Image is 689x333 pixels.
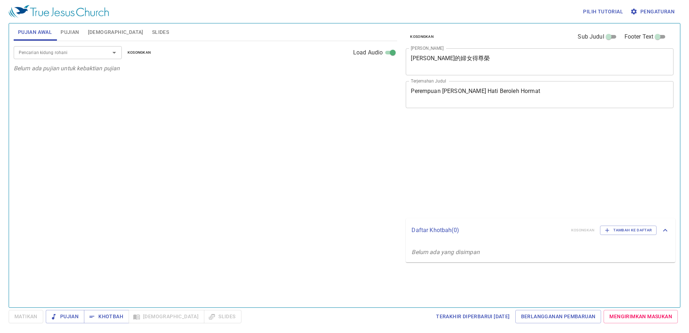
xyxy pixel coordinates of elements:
span: Footer Text [624,32,654,41]
span: Sub Judul [578,32,604,41]
span: Kosongkan [410,34,434,40]
textarea: Perempuan [PERSON_NAME] Hati Beroleh Hormat [411,88,668,101]
i: Belum ada yang disimpan [412,249,479,256]
span: Mengirimkan Masukan [609,312,672,321]
span: Pengaturan [632,7,675,16]
button: Pujian [46,310,84,323]
i: Belum ada pujian untuk kebaktian pujian [14,65,120,72]
span: Slides [152,28,169,37]
button: Open [109,48,119,58]
a: Mengirimkan Masukan [604,310,678,323]
p: Daftar Khotbah ( 0 ) [412,226,565,235]
span: [DEMOGRAPHIC_DATA] [88,28,143,37]
a: Terakhir Diperbarui [DATE] [433,310,512,323]
span: Kosongkan [128,49,151,56]
button: Khotbah [84,310,129,323]
button: Pengaturan [629,5,677,18]
span: Load Audio [353,48,383,57]
span: Terakhir Diperbarui [DATE] [436,312,510,321]
div: Daftar Khotbah(0)KosongkanTambah ke Daftar [406,218,675,242]
span: Pujian [61,28,79,37]
span: Berlangganan Pembaruan [521,312,596,321]
button: Tambah ke Daftar [600,226,657,235]
span: Pujian Awal [18,28,52,37]
span: Pilih tutorial [583,7,623,16]
a: Berlangganan Pembaruan [515,310,601,323]
textarea: [PERSON_NAME]的婦女得尊榮 [411,55,668,68]
span: Pujian [52,312,79,321]
span: Khotbah [90,312,123,321]
iframe: from-child [403,116,621,216]
button: Kosongkan [406,32,438,41]
button: Pilih tutorial [580,5,626,18]
img: True Jesus Church [9,5,109,18]
button: Kosongkan [123,48,155,57]
span: Tambah ke Daftar [605,227,652,234]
